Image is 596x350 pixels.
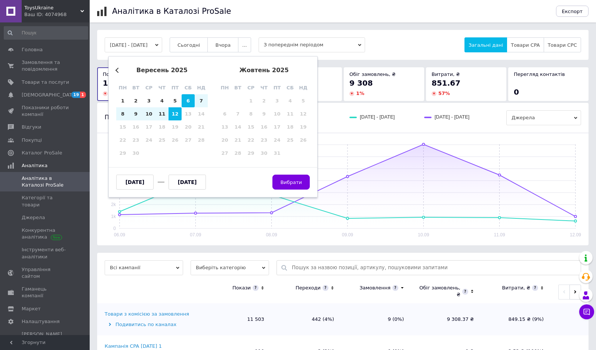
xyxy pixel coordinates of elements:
[24,4,80,11] span: ToysUkraine
[342,232,353,237] text: 09.09
[464,37,507,52] button: Загальні дані
[115,68,121,73] button: Previous Month
[195,81,208,94] div: нд
[22,59,69,73] span: Замовлення та повідомлення
[155,107,169,120] div: Choose четвер, 11-е вересня 2025 р.
[562,9,583,14] span: Експорт
[22,306,41,312] span: Маркет
[284,94,297,107] div: Not available субота, 4-е жовтня 2025 р.
[142,94,155,107] div: Choose середа, 3-є вересня 2025 р.
[494,232,505,237] text: 11.09
[169,94,182,107] div: Choose п’ятниця, 5-е вересня 2025 р.
[22,318,60,325] span: Налаштування
[231,107,244,120] div: Not available вівторок, 7-е жовтня 2025 р.
[511,42,540,48] span: Товари CPA
[218,107,231,120] div: Not available понеділок, 6-е жовтня 2025 р.
[244,133,257,147] div: Not available середа, 22-е жовтня 2025 р.
[24,11,90,18] div: Ваш ID: 4074968
[202,303,272,335] td: 11 503
[271,94,284,107] div: Not available п’ятниця, 3-є жовтня 2025 р.
[514,87,519,96] span: 0
[105,321,200,328] div: Подивитись по каналах
[349,71,396,77] span: Обіг замовлень, ₴
[284,120,297,133] div: Not available субота, 18-е жовтня 2025 р.
[169,107,182,120] div: Choose п’ятниця, 12-е вересня 2025 р.
[22,92,77,98] span: [DEMOGRAPHIC_DATA]
[116,133,129,147] div: Not available понеділок, 22-е вересня 2025 р.
[242,42,247,48] span: ...
[257,107,271,120] div: Not available четвер, 9-е жовтня 2025 р.
[142,107,155,120] div: Choose середа, 10-е вересня 2025 р.
[142,81,155,94] div: ср
[297,120,310,133] div: Not available неділя, 19-е жовтня 2025 р.
[116,120,129,133] div: Not available понеділок, 15-е вересня 2025 р.
[22,79,69,86] span: Товари та послуги
[105,260,183,275] span: Всі кампанії
[80,92,86,98] span: 1
[195,120,208,133] div: Not available неділя, 21-е вересня 2025 р.
[349,79,373,87] span: 9 308
[215,42,231,48] span: Вчора
[129,94,142,107] div: Choose вівторок, 2-е вересня 2025 р.
[155,94,169,107] div: Choose четвер, 4-е вересня 2025 р.
[22,162,47,169] span: Аналітика
[116,67,208,74] div: вересень 2025
[272,303,342,335] td: 442 (4%)
[271,120,284,133] div: Not available п’ятниця, 17-е жовтня 2025 р.
[469,42,503,48] span: Загальні дані
[432,71,460,77] span: Витрати, ₴
[231,81,244,94] div: вт
[244,147,257,160] div: Not available середа, 29-е жовтня 2025 р.
[169,81,182,94] div: пт
[170,37,208,52] button: Сьогодні
[257,94,271,107] div: Not available четвер, 2-е жовтня 2025 р.
[570,232,581,237] text: 12.09
[418,232,429,237] text: 10.09
[116,107,129,120] div: Choose понеділок, 8-е вересня 2025 р.
[182,107,195,120] div: Not available субота, 13-е вересня 2025 р.
[218,133,231,147] div: Not available понеділок, 20-е жовтня 2025 р.
[432,79,460,87] span: 851.67
[284,133,297,147] div: Not available субота, 25-е жовтня 2025 р.
[207,37,238,52] button: Вчора
[113,226,116,231] text: 0
[155,81,169,94] div: чт
[22,104,69,118] span: Показники роботи компанії
[22,137,42,144] span: Покупці
[481,303,551,335] td: 849.15 ₴ (9%)
[22,46,43,53] span: Головна
[259,37,365,52] span: З попереднім періодом
[22,227,69,240] span: Конкурентна аналітика
[232,285,251,291] div: Покази
[190,232,201,237] text: 07.09
[195,94,208,107] div: Choose неділя, 7-е вересня 2025 р.
[257,81,271,94] div: чт
[142,120,155,133] div: Not available середа, 17-е вересня 2025 р.
[129,81,142,94] div: вт
[359,285,390,291] div: Замовлення
[297,94,310,107] div: Not available неділя, 5-е жовтня 2025 р.
[195,107,208,120] div: Not available неділя, 14-е вересня 2025 р.
[284,107,297,120] div: Not available субота, 11-е жовтня 2025 р.
[105,343,162,350] div: Кампанія CPA [DATE] 1
[506,110,581,125] span: Джерела
[271,147,284,160] div: Not available п’ятниця, 31-е жовтня 2025 р.
[169,120,182,133] div: Not available п’ятниця, 19-е вересня 2025 р.
[272,175,310,190] button: Вибрати
[111,214,116,219] text: 1k
[411,303,481,335] td: 9 308.37 ₴
[244,120,257,133] div: Not available середа, 15-е жовтня 2025 р.
[22,175,69,188] span: Аналітика в Каталозі ProSale
[297,133,310,147] div: Not available неділя, 26-е жовтня 2025 р.
[292,261,577,275] input: Пошук за назвою позиції, артикулу, пошуковими запитами
[71,92,80,98] span: 19
[297,81,310,94] div: нд
[112,7,231,16] h1: Аналітика в Каталозі ProSale
[22,246,69,260] span: Інструменти веб-аналітики
[266,232,277,237] text: 08.09
[218,81,231,94] div: пн
[182,133,195,147] div: Not available субота, 27-е вересня 2025 р.
[280,179,302,185] span: Вибрати
[244,81,257,94] div: ср
[218,147,231,160] div: Not available понеділок, 27-е жовтня 2025 р.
